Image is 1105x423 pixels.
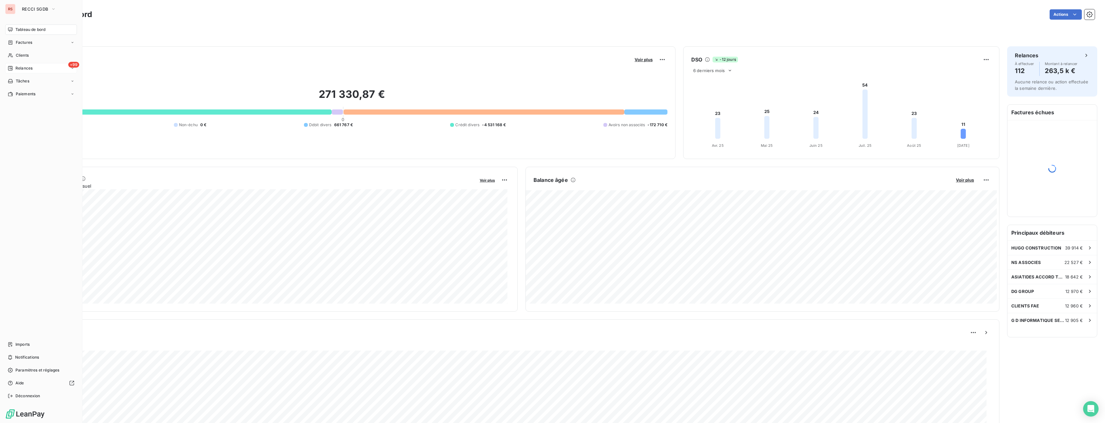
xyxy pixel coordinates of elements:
span: 12 960 € [1065,303,1083,308]
span: 0 € [200,122,206,128]
h6: Principaux débiteurs [1007,225,1097,240]
span: G D INFORMATIQUE SERVICES [1011,318,1065,323]
h4: 112 [1015,66,1034,76]
span: 6 derniers mois [693,68,725,73]
span: Crédit divers [455,122,479,128]
span: 12 970 € [1065,289,1083,294]
span: Avoirs non associés [609,122,645,128]
button: Voir plus [478,177,497,183]
img: Logo LeanPay [5,409,45,419]
span: Voir plus [956,177,974,183]
span: Factures [16,40,32,45]
span: Imports [15,342,30,347]
span: 12 905 € [1065,318,1083,323]
span: 0 [342,117,344,122]
span: Paramètres et réglages [15,367,59,373]
span: 661 767 € [334,122,353,128]
span: -12 jours [713,57,738,62]
span: Débit divers [309,122,332,128]
tspan: Mai 25 [761,143,773,148]
a: Aide [5,378,77,388]
button: Actions [1050,9,1082,20]
span: Chiffre d'affaires mensuel [36,183,475,189]
span: Aide [15,380,24,386]
h6: Relances [1015,52,1038,59]
span: Non-échu [179,122,198,128]
h6: Factures échues [1007,105,1097,120]
h4: 263,5 k € [1045,66,1078,76]
span: Voir plus [480,178,495,183]
span: À effectuer [1015,62,1034,66]
h2: 271 330,87 € [36,88,667,107]
span: 18 642 € [1065,274,1083,279]
tspan: Juin 25 [809,143,823,148]
span: Relances [15,65,33,71]
tspan: Juil. 25 [859,143,872,148]
span: Tableau de bord [15,27,45,33]
button: Voir plus [954,177,976,183]
span: CLIENTS FAE [1011,303,1039,308]
span: RECCI SGDB [22,6,48,12]
span: DG GROUP [1011,289,1034,294]
span: Paiements [16,91,35,97]
span: +99 [68,62,79,68]
span: -4 531 168 € [482,122,506,128]
span: 22 527 € [1064,260,1083,265]
div: Open Intercom Messenger [1083,401,1099,417]
span: Notifications [15,354,39,360]
div: RS [5,4,15,14]
h6: Balance âgée [534,176,568,184]
span: Montant à relancer [1045,62,1078,66]
span: Voir plus [635,57,653,62]
span: Déconnexion [15,393,40,399]
span: 39 914 € [1065,245,1083,250]
button: Voir plus [633,57,655,62]
span: Clients [16,52,29,58]
span: Aucune relance ou action effectuée la semaine dernière. [1015,79,1088,91]
span: HUGO CONSTRUCTION [1011,245,1062,250]
span: NS ASSOCIES [1011,260,1041,265]
h6: DSO [691,56,702,63]
tspan: Août 25 [907,143,921,148]
tspan: Avr. 25 [712,143,724,148]
span: -172 710 € [647,122,667,128]
tspan: [DATE] [957,143,969,148]
span: Tâches [16,78,29,84]
span: ASIATIDES ACCORD TRANSACT [1011,274,1065,279]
